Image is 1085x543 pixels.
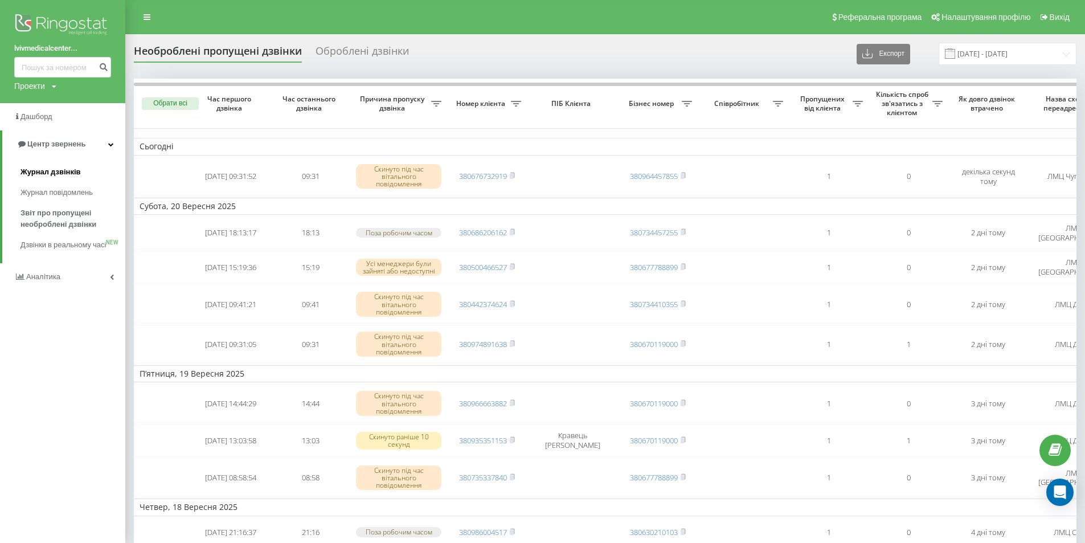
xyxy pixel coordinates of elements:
input: Пошук за номером [14,57,111,77]
span: Реферальна програма [838,13,922,22]
a: Дзвінки в реальному часіNEW [21,235,125,255]
a: 380670119000 [630,339,678,349]
div: Скинуто раніше 10 секунд [356,432,441,449]
a: 380676732919 [459,171,507,181]
a: 380935351153 [459,435,507,446]
a: Звіт про пропущені необроблені дзвінки [21,203,125,235]
span: Звіт про пропущені необроблені дзвінки [21,207,120,230]
span: ПІБ Клієнта [537,99,608,108]
td: [DATE] 09:31:05 [191,325,271,363]
span: Час першого дзвінка [200,95,261,112]
a: 380735337840 [459,472,507,483]
div: Оброблені дзвінки [316,45,409,63]
button: Обрати всі [142,97,199,110]
div: Усі менеджери були зайняті або недоступні [356,259,441,276]
td: 2 дні тому [948,251,1028,283]
a: Центр звернень [2,130,125,158]
td: 09:31 [271,158,350,195]
td: [DATE] 08:58:54 [191,459,271,496]
button: Експорт [857,44,910,64]
td: 3 дні тому [948,459,1028,496]
td: 3 дні тому [948,385,1028,422]
span: Причина пропуску дзвінка [356,95,431,112]
td: 1 [869,424,948,456]
td: 1 [789,285,869,323]
span: Журнал дзвінків [21,166,81,178]
a: 380686206162 [459,227,507,238]
td: 3 дні тому [948,424,1028,456]
a: Журнал дзвінків [21,162,125,182]
a: 380677788899 [630,472,678,483]
div: Open Intercom Messenger [1046,479,1074,506]
div: Скинуто під час вітального повідомлення [356,332,441,357]
div: Проекти [14,80,45,92]
a: lvivmedicalcenter... [14,43,111,54]
td: 1 [789,158,869,195]
span: Аналiтика [26,272,60,281]
span: Центр звернень [27,140,85,148]
span: Журнал повідомлень [21,187,93,198]
td: [DATE] 09:31:52 [191,158,271,195]
div: Поза робочим часом [356,527,441,537]
a: 380630210103 [630,527,678,537]
td: 13:03 [271,424,350,456]
span: Час останнього дзвінка [280,95,341,112]
td: 2 дні тому [948,285,1028,323]
td: [DATE] 18:13:17 [191,217,271,249]
span: Пропущених від клієнта [795,95,853,112]
td: [DATE] 15:19:36 [191,251,271,283]
td: 15:19 [271,251,350,283]
td: 1 [789,325,869,363]
a: 380974891638 [459,339,507,349]
td: 0 [869,285,948,323]
span: Дзвінки в реальному часі [21,239,106,251]
td: декілька секунд тому [948,158,1028,195]
span: Дашборд [21,112,52,121]
div: Необроблені пропущені дзвінки [134,45,302,63]
td: 09:31 [271,325,350,363]
a: 380966663882 [459,398,507,409]
td: 0 [869,251,948,283]
div: Поза робочим часом [356,228,441,238]
span: Кількість спроб зв'язатись з клієнтом [874,90,932,117]
span: Налаштування профілю [941,13,1030,22]
td: 0 [869,459,948,496]
td: 14:44 [271,385,350,422]
a: 380670119000 [630,398,678,409]
td: 2 дні тому [948,325,1028,363]
span: Співробітник [703,99,773,108]
span: Номер клієнта [453,99,511,108]
a: 380986004517 [459,527,507,537]
div: Скинуто під час вітального повідомлення [356,466,441,491]
td: 0 [869,217,948,249]
td: 1 [789,424,869,456]
a: 380677788899 [630,262,678,272]
td: 2 дні тому [948,217,1028,249]
td: 1 [789,459,869,496]
td: 1 [869,325,948,363]
td: Кравець [PERSON_NAME] [527,424,618,456]
span: Вихід [1050,13,1070,22]
td: 08:58 [271,459,350,496]
div: Скинуто під час вітального повідомлення [356,292,441,317]
td: [DATE] 14:44:29 [191,385,271,422]
td: 09:41 [271,285,350,323]
div: Скинуто під час вітального повідомлення [356,391,441,416]
span: Бізнес номер [624,99,682,108]
td: 0 [869,158,948,195]
div: Скинуто під час вітального повідомлення [356,164,441,189]
a: 380964457855 [630,171,678,181]
span: Як довго дзвінок втрачено [957,95,1019,112]
a: Журнал повідомлень [21,182,125,203]
a: 380500466527 [459,262,507,272]
a: 380734457255 [630,227,678,238]
td: 0 [869,385,948,422]
td: 1 [789,251,869,283]
a: 380734410355 [630,299,678,309]
td: 18:13 [271,217,350,249]
a: 380442374624 [459,299,507,309]
img: Ringostat logo [14,11,111,40]
td: 1 [789,217,869,249]
td: [DATE] 09:41:21 [191,285,271,323]
td: [DATE] 13:03:58 [191,424,271,456]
